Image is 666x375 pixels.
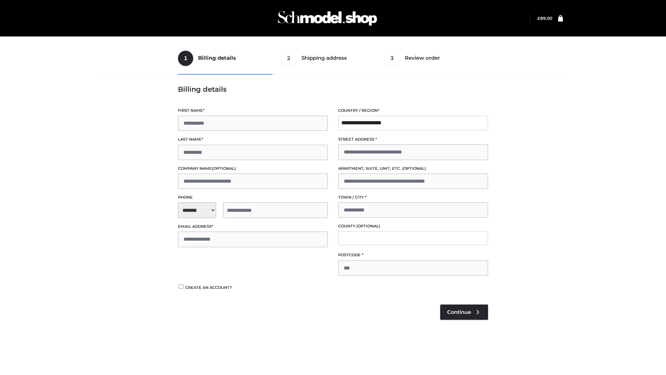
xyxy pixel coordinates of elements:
[537,16,540,21] span: £
[537,16,552,21] bdi: 89.00
[402,166,426,171] span: (optional)
[185,285,232,290] span: Create an account?
[338,252,488,258] label: Postcode
[440,305,488,320] a: Continue
[178,107,328,114] label: First name
[212,166,236,171] span: (optional)
[338,165,488,172] label: Apartment, suite, unit, etc.
[178,165,328,172] label: Company name
[178,85,488,93] h3: Billing details
[338,194,488,201] label: Town / City
[338,107,488,114] label: Country / Region
[178,194,328,201] label: Phone
[537,16,552,21] a: £89.00
[338,223,488,230] label: County
[338,136,488,143] label: Street address
[178,223,328,230] label: Email address
[178,284,184,289] input: Create an account?
[275,5,379,32] img: Schmodel Admin 964
[447,309,471,315] span: Continue
[356,224,380,228] span: (optional)
[178,136,328,143] label: Last name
